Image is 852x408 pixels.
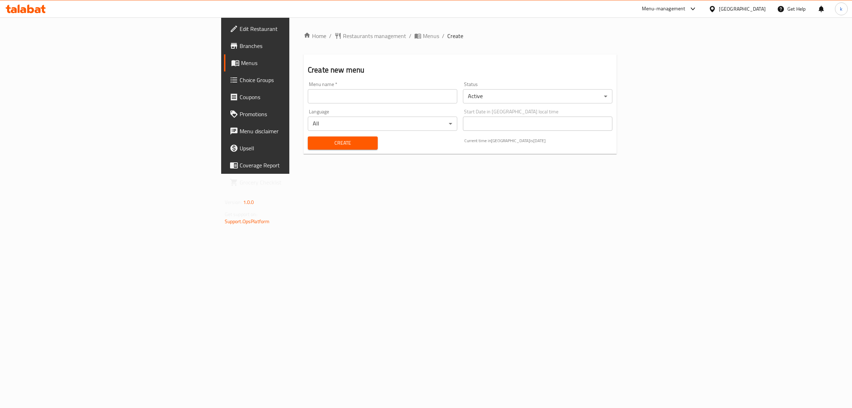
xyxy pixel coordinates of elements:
[241,59,358,67] span: Menus
[240,76,358,84] span: Choice Groups
[224,174,364,191] a: Grocery Checklist
[240,161,358,170] span: Coverage Report
[240,110,358,118] span: Promotions
[224,54,364,71] a: Menus
[243,198,254,207] span: 1.0.0
[447,32,463,40] span: Create
[225,217,270,226] a: Support.OpsPlatform
[464,138,612,144] p: Current time in [GEOGRAPHIC_DATA] is [DATE]
[224,140,364,157] a: Upsell
[840,5,842,13] span: k
[334,32,406,40] a: Restaurants management
[224,71,364,88] a: Choice Groups
[409,32,411,40] li: /
[240,93,358,101] span: Coupons
[240,144,358,152] span: Upsell
[343,32,406,40] span: Restaurants management
[719,5,766,13] div: [GEOGRAPHIC_DATA]
[224,106,364,123] a: Promotions
[304,32,617,40] nav: breadcrumb
[313,139,372,147] span: Create
[240,42,358,50] span: Branches
[308,117,457,131] div: All
[642,5,686,13] div: Menu-management
[224,37,364,54] a: Branches
[414,32,439,40] a: Menus
[240,178,358,187] span: Grocery Checklist
[225,198,242,207] span: Version:
[225,210,257,219] span: Get support on:
[224,88,364,106] a: Coupons
[442,32,444,40] li: /
[240,25,358,33] span: Edit Restaurant
[308,65,612,75] h2: Create new menu
[224,20,364,37] a: Edit Restaurant
[240,127,358,135] span: Menu disclaimer
[224,123,364,140] a: Menu disclaimer
[308,136,378,150] button: Create
[224,157,364,174] a: Coverage Report
[423,32,439,40] span: Menus
[308,89,457,103] input: Please enter Menu name
[463,89,612,103] div: Active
